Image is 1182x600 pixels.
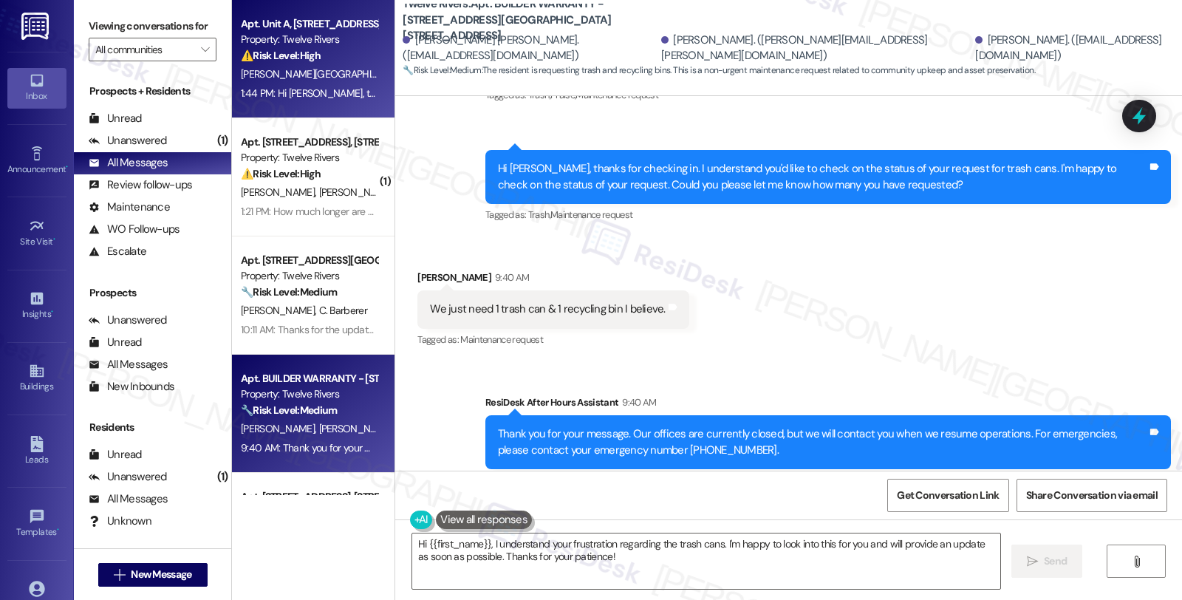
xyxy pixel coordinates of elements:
div: 9:40 AM: Thank you for your message. Our offices are currently closed, but we will contact you wh... [241,441,1109,454]
input: All communities [95,38,193,61]
button: Get Conversation Link [887,479,1008,512]
div: Tagged as: [417,329,689,350]
span: • [51,307,53,317]
div: Thank you for your message. Our offices are currently closed, but we will contact you when we res... [498,426,1147,458]
button: Send [1011,545,1083,578]
div: Escalate [89,244,146,259]
div: Hi [PERSON_NAME], thanks for checking in. I understand you'd like to check on the status of your ... [498,161,1147,193]
strong: ⚠️ Risk Level: High [241,167,321,180]
div: Apt. [STREET_ADDRESS], [STREET_ADDRESS] [241,489,378,505]
div: Apt. Unit A, [STREET_ADDRESS][PERSON_NAME] [241,16,378,32]
div: 9:40 AM [618,395,656,410]
span: Share Conversation via email [1026,488,1158,503]
div: Tagged as: [485,204,1171,225]
div: All Messages [89,357,168,372]
span: C. Barberer [319,304,367,317]
span: Maintenance request [460,333,543,346]
span: [PERSON_NAME] [241,422,319,435]
span: Trash , [528,208,550,221]
div: [PERSON_NAME] [417,270,689,290]
div: ResiDesk After Hours Assistant [485,395,1171,415]
span: • [66,162,68,172]
span: [PERSON_NAME] [241,185,319,199]
div: Prospects + Residents [74,83,231,99]
div: [PERSON_NAME] [PERSON_NAME]. ([EMAIL_ADDRESS][DOMAIN_NAME]) [403,33,657,64]
i:  [1131,556,1142,567]
div: Unread [89,335,142,350]
div: Unknown [89,514,151,529]
span: Get Conversation Link [897,488,999,503]
a: Site Visit • [7,214,66,253]
a: Leads [7,432,66,471]
span: [PERSON_NAME][GEOGRAPHIC_DATA] [241,67,409,81]
div: 1:21 PM: How much longer are we going to have to wait? It's been 2 months. [241,205,558,218]
span: • [57,525,59,535]
div: 10:11 AM: Thanks for the update, [PERSON_NAME]. Have a great day! [241,323,533,336]
div: Property: Twelve Rivers [241,150,378,166]
span: Trash , [528,89,550,101]
div: Unanswered [89,469,167,485]
span: [PERSON_NAME] [319,185,397,199]
div: Unread [89,447,142,463]
strong: 🔧 Risk Level: Medium [403,64,481,76]
div: Prospects [74,285,231,301]
div: New Inbounds [89,379,174,395]
div: WO Follow-ups [89,222,180,237]
div: (1) [213,466,232,488]
div: Maintenance [89,200,170,215]
div: All Messages [89,155,168,171]
a: Inbox [7,68,66,108]
div: Unread [89,111,142,126]
span: Send [1044,553,1067,569]
button: New Message [98,563,208,587]
span: • [53,234,55,245]
button: Share Conversation via email [1017,479,1167,512]
a: Buildings [7,358,66,398]
div: All Messages [89,491,168,507]
a: Templates • [7,504,66,544]
div: Residents [74,420,231,435]
span: New Message [131,567,191,582]
div: [PERSON_NAME]. ([PERSON_NAME][EMAIL_ADDRESS][PERSON_NAME][DOMAIN_NAME]) [661,33,971,64]
span: [PERSON_NAME] [319,422,397,435]
span: Maintenance request [575,89,658,101]
a: Insights • [7,286,66,326]
img: ResiDesk Logo [21,13,52,40]
div: [PERSON_NAME]. ([EMAIL_ADDRESS][DOMAIN_NAME]) [975,33,1171,64]
i:  [1027,556,1038,567]
div: Property: Twelve Rivers [241,32,378,47]
div: Unanswered [89,313,167,328]
div: (1) [213,129,232,152]
span: [PERSON_NAME] [241,304,319,317]
div: Property: Twelve Rivers [241,268,378,284]
i:  [201,44,209,55]
span: Praise , [550,89,575,101]
span: : The resident is requesting trash and recycling bins. This is a non-urgent maintenance request r... [403,63,1035,78]
div: Apt. BUILDER WARRANTY - [STREET_ADDRESS][GEOGRAPHIC_DATA][STREET_ADDRESS] [241,371,378,386]
strong: 🔧 Risk Level: Medium [241,285,337,299]
div: Property: Twelve Rivers [241,386,378,402]
div: 1:44 PM: Hi [PERSON_NAME], thanks for reaching out. I see you already have an open work order (#1... [241,86,1039,100]
strong: ⚠️ Risk Level: High [241,49,321,62]
div: Review follow-ups [89,177,192,193]
strong: 🔧 Risk Level: Medium [241,403,337,417]
div: Apt. [STREET_ADDRESS], [STREET_ADDRESS] [241,134,378,150]
div: 9:40 AM [491,270,529,285]
label: Viewing conversations for [89,15,216,38]
span: Maintenance request [550,208,633,221]
textarea: Hi {{first_name}}, I understand your frustration regarding the trash cans. I'm happy to look into... [412,533,1000,589]
div: Apt. [STREET_ADDRESS][GEOGRAPHIC_DATA][PERSON_NAME][STREET_ADDRESS][PERSON_NAME] [241,253,378,268]
div: Unanswered [89,133,167,149]
div: Tagged as: [485,469,1171,491]
div: We just need 1 trash can & 1 recycling bin I believe. [430,301,665,317]
i:  [114,569,125,581]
